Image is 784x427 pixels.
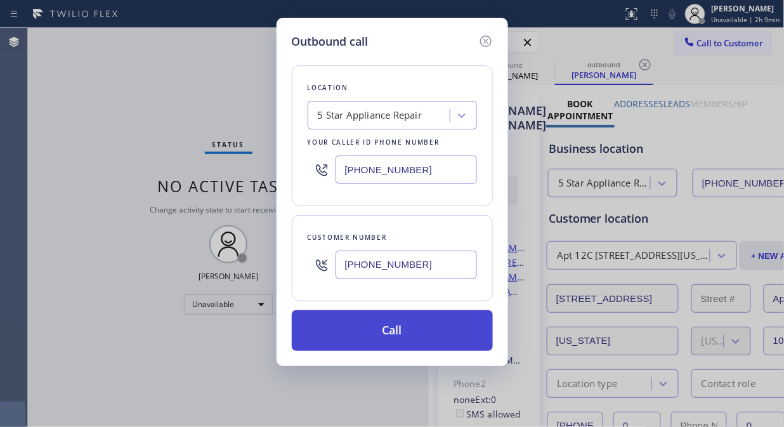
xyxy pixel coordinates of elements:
input: (123) 456-7890 [336,251,477,279]
button: Call [292,310,493,351]
div: Location [308,81,477,95]
div: Customer number [308,231,477,244]
div: Your caller id phone number [308,136,477,149]
input: (123) 456-7890 [336,155,477,184]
